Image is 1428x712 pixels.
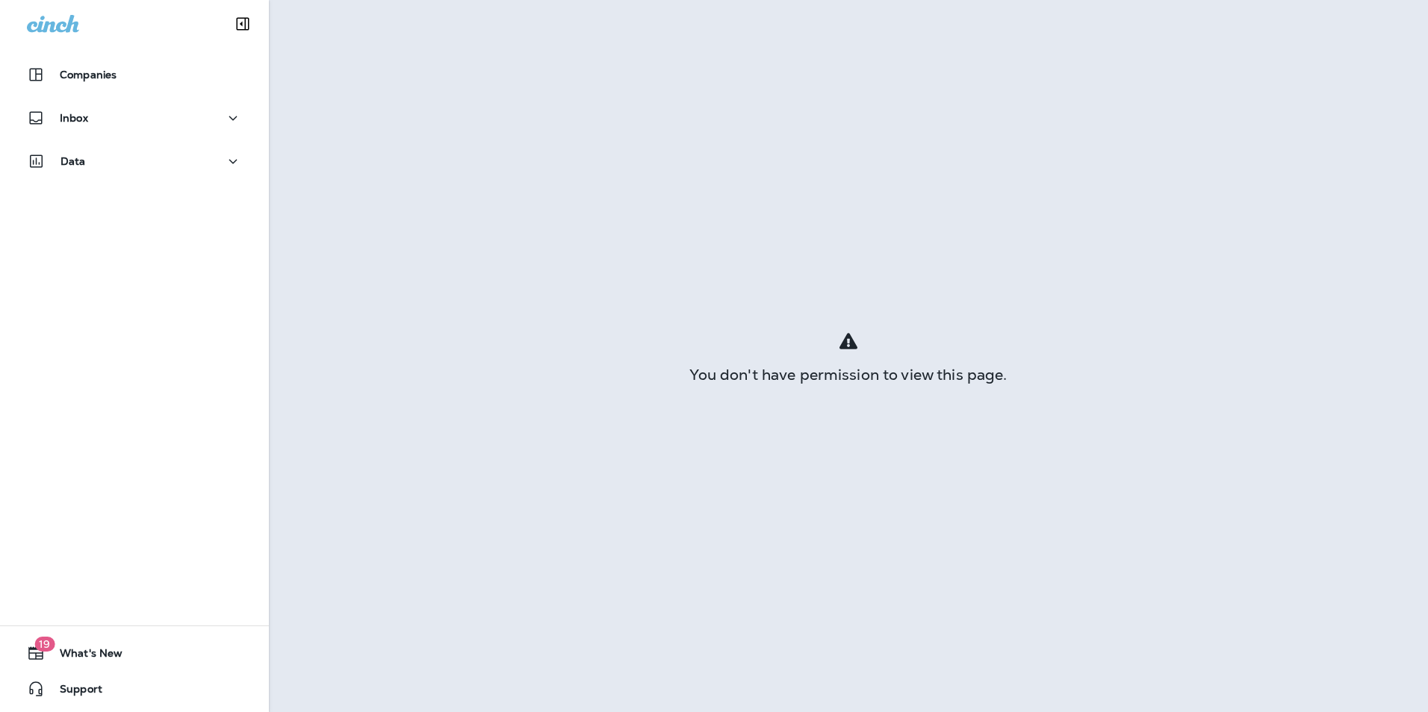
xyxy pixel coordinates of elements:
div: You don't have permission to view this page. [269,369,1428,381]
button: Support [15,674,254,704]
p: Data [60,155,86,167]
span: What's New [45,647,122,665]
p: Inbox [60,112,88,124]
button: Inbox [15,103,254,133]
button: Data [15,146,254,176]
button: Companies [15,60,254,90]
button: Collapse Sidebar [222,9,264,39]
button: 19What's New [15,638,254,668]
span: Support [45,683,102,701]
p: Companies [60,69,117,81]
span: 19 [34,637,55,652]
